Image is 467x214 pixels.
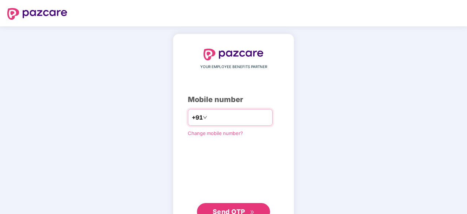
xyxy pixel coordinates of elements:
img: logo [7,8,67,20]
span: YOUR EMPLOYEE BENEFITS PARTNER [200,64,267,70]
span: +91 [192,113,203,122]
span: down [203,115,207,120]
div: Mobile number [188,94,279,105]
img: logo [204,49,263,60]
a: Change mobile number? [188,130,243,136]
